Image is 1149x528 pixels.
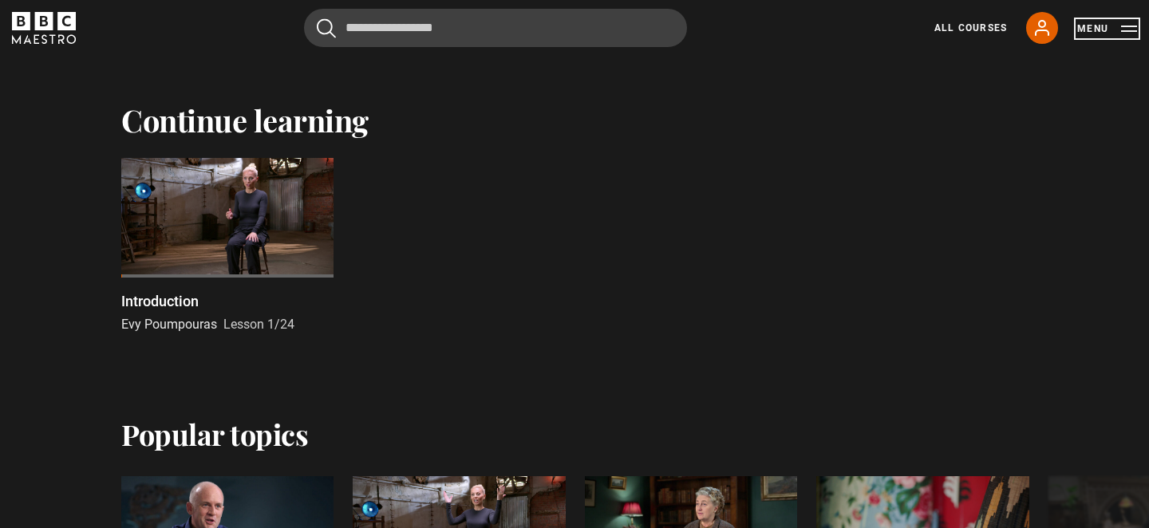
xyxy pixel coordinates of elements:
a: Introduction Evy Poumpouras Lesson 1/24 [121,158,334,334]
h2: Continue learning [121,102,1028,139]
h2: Popular topics [121,417,308,451]
button: Toggle navigation [1077,21,1137,37]
a: All Courses [934,21,1007,35]
svg: BBC Maestro [12,12,76,44]
input: Search [304,9,687,47]
p: Introduction [121,290,199,312]
span: Evy Poumpouras [121,317,217,332]
button: Submit the search query [317,18,336,38]
span: Lesson 1/24 [223,317,294,332]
